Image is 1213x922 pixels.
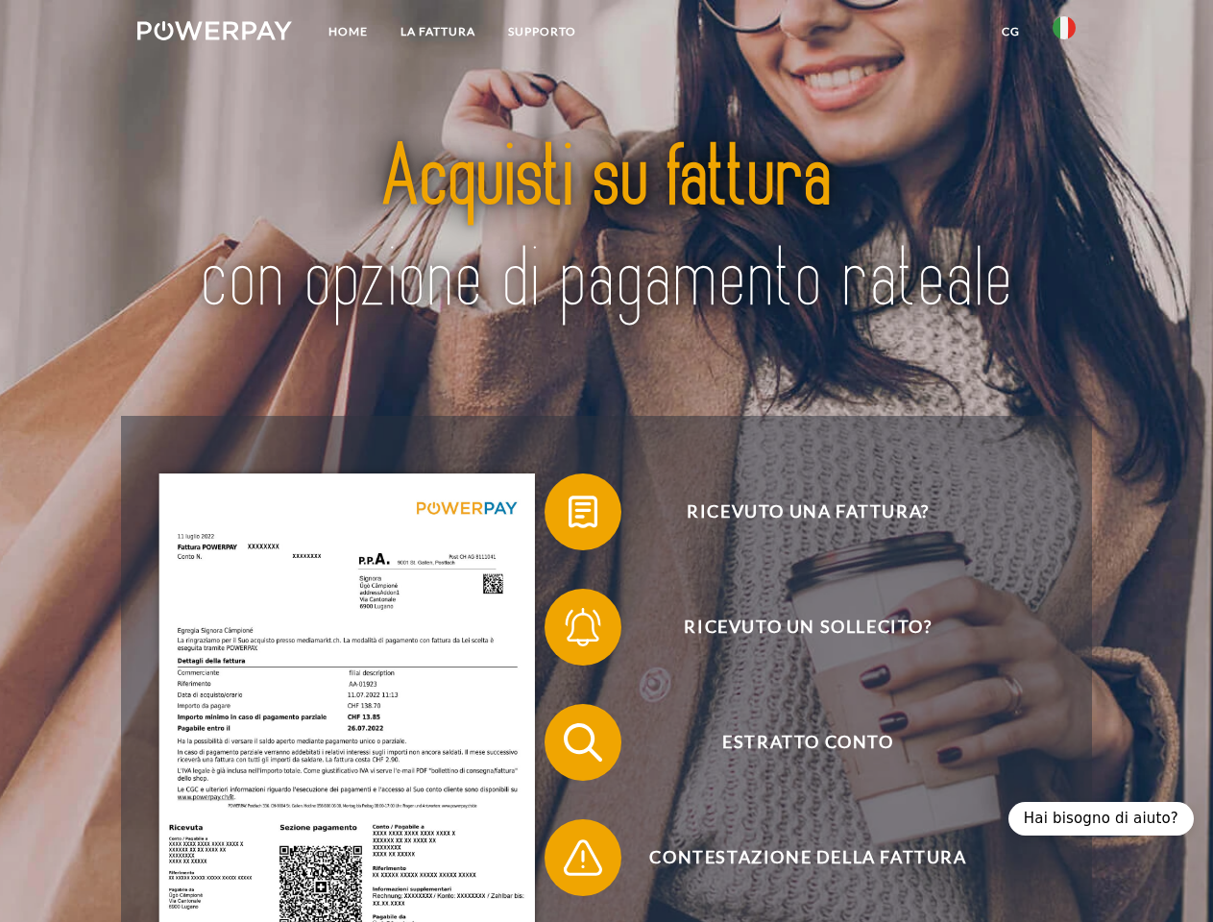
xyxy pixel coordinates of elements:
a: LA FATTURA [384,14,492,49]
img: qb_search.svg [559,718,607,766]
img: title-powerpay_it.svg [183,92,1030,368]
img: qb_bell.svg [559,603,607,651]
div: Hai bisogno di aiuto? [1008,802,1194,836]
a: Home [312,14,384,49]
a: CG [985,14,1036,49]
button: Ricevuto una fattura? [545,473,1044,550]
img: logo-powerpay-white.svg [137,21,292,40]
img: it [1053,16,1076,39]
span: Ricevuto un sollecito? [572,589,1043,666]
span: Ricevuto una fattura? [572,473,1043,550]
span: Contestazione della fattura [572,819,1043,896]
img: qb_bill.svg [559,488,607,536]
a: Supporto [492,14,593,49]
span: Estratto conto [572,704,1043,781]
img: qb_warning.svg [559,834,607,882]
button: Ricevuto un sollecito? [545,589,1044,666]
button: Contestazione della fattura [545,819,1044,896]
button: Estratto conto [545,704,1044,781]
